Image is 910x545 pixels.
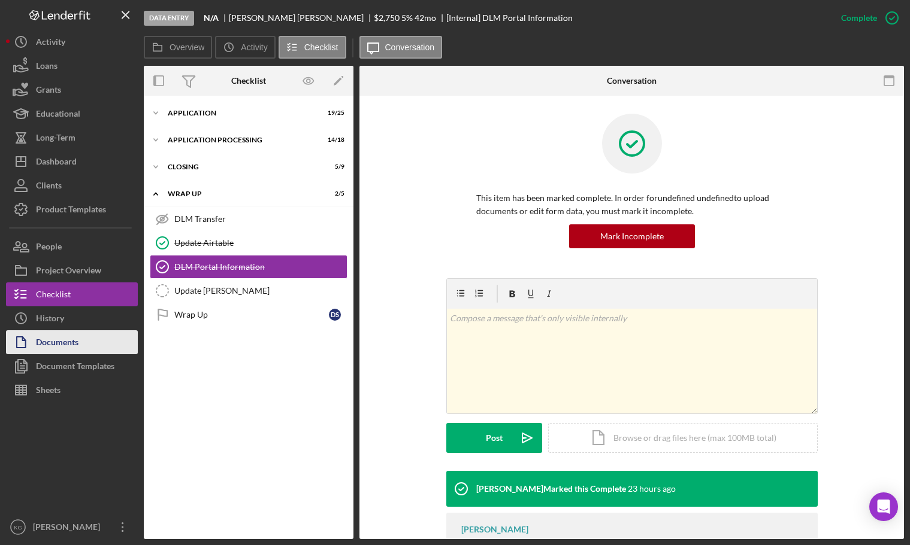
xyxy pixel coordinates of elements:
div: Application [168,109,315,117]
div: Loans [36,54,58,81]
button: Documents [6,330,138,354]
label: Activity [241,42,267,52]
button: Sheets [6,378,138,402]
div: Complete [841,6,877,30]
button: Document Templates [6,354,138,378]
a: DLM Portal Information [150,255,347,279]
div: Open Intercom Messenger [869,492,898,521]
button: People [6,235,138,258]
div: [Internal] DLM Portal Information [446,13,573,23]
button: Activity [215,36,275,59]
label: Overview [170,42,204,52]
label: Checklist [304,42,338,52]
button: KG[PERSON_NAME] [6,515,138,539]
div: Sheets [36,378,61,405]
label: Conversation [385,42,435,52]
div: Document Templates [36,354,114,381]
button: Conversation [359,36,443,59]
div: [PERSON_NAME] Marked this Complete [476,484,626,494]
button: Long-Term [6,126,138,150]
div: [PERSON_NAME] [30,515,108,542]
button: Complete [829,6,904,30]
button: Loans [6,54,138,78]
div: Data Entry [144,11,194,26]
div: Educational [36,102,80,129]
div: [PERSON_NAME] [461,525,528,534]
div: Grants [36,78,61,105]
div: Checklist [36,282,71,309]
a: DLM Transfer [150,207,347,231]
button: Mark Incomplete [569,224,695,248]
button: Overview [144,36,212,59]
div: D S [329,309,341,321]
div: Application Processing [168,136,315,144]
div: Closing [168,163,315,170]
p: This item has been marked complete. In order for undefined undefined to upload documents or edit ... [476,191,788,218]
div: 2 / 5 [323,190,344,197]
div: DLM Portal Information [174,262,347,272]
button: Checklist [279,36,346,59]
div: Conversation [607,76,657,86]
div: Documents [36,330,78,357]
div: Checklist [231,76,266,86]
a: Update Airtable [150,231,347,255]
div: 42 mo [415,13,436,23]
div: Wrap up [168,190,315,197]
div: DLM Transfer [174,214,347,224]
div: Project Overview [36,258,101,285]
div: $2,750 [374,13,400,23]
div: 5 / 9 [323,163,344,170]
div: History [36,306,64,333]
div: [PERSON_NAME] [PERSON_NAME] [229,13,374,23]
button: Dashboard [6,150,138,173]
button: Clients [6,173,138,197]
div: Wrap Up [174,310,329,319]
time: 2025-10-02 19:47 [628,484,676,494]
b: N/A [204,13,219,23]
div: Long-Term [36,126,75,153]
button: Educational [6,102,138,126]
div: Activity [36,30,65,57]
button: Product Templates [6,197,138,221]
a: Wrap UpDS [150,303,347,327]
div: Mark Incomplete [600,224,664,248]
text: KG [14,524,22,531]
button: Activity [6,30,138,54]
div: Post [486,423,503,453]
div: Update [PERSON_NAME] [174,286,347,296]
div: Update Airtable [174,238,347,248]
div: Product Templates [36,197,106,224]
button: Post [446,423,542,453]
button: Checklist [6,282,138,306]
div: 19 / 25 [323,109,344,117]
div: 14 / 18 [323,136,344,144]
div: People [36,235,62,261]
button: Project Overview [6,258,138,282]
div: Clients [36,173,62,200]
a: Update [PERSON_NAME] [150,279,347,303]
button: Grants [6,78,138,102]
button: History [6,306,138,330]
div: 5 % [401,13,413,23]
div: Dashboard [36,150,77,176]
